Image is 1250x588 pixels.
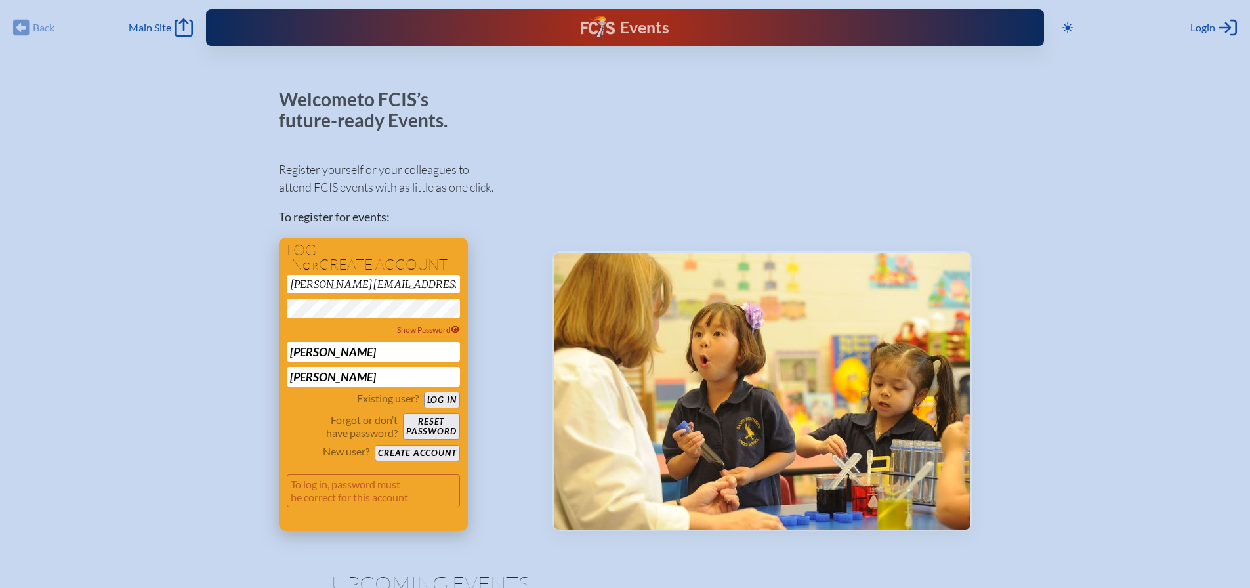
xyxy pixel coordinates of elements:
span: Login [1190,21,1215,34]
a: Main Site [129,18,193,37]
p: To log in, password must be correct for this account [287,474,460,507]
p: Existing user? [357,392,419,405]
button: Resetpassword [403,413,459,440]
p: To register for events: [279,208,531,226]
p: Register yourself or your colleagues to attend FCIS events with as little as one click. [279,161,531,196]
span: or [302,259,319,272]
span: Main Site [129,21,171,34]
input: First Name [287,342,460,362]
p: New user? [323,445,369,458]
button: Create account [375,445,459,461]
span: Show Password [397,325,460,335]
button: Log in [424,392,460,408]
input: Email [287,275,460,293]
p: Forgot or don’t have password? [287,413,398,440]
p: Welcome to FCIS’s future-ready Events. [279,89,463,131]
h1: Log in create account [287,243,460,272]
input: Last Name [287,367,460,387]
div: FCIS Events — Future ready [436,16,813,39]
img: Events [554,253,970,530]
